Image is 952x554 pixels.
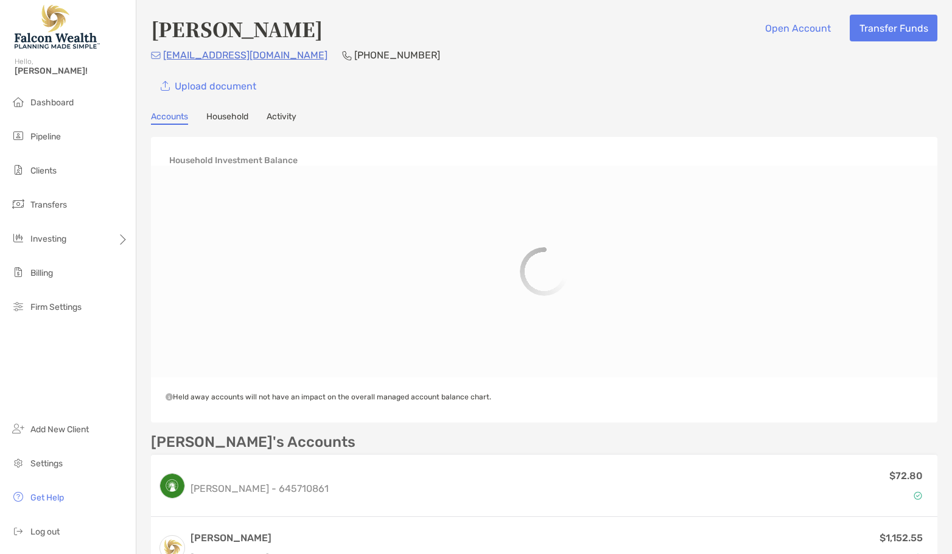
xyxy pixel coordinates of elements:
p: $72.80 [889,468,923,483]
span: Billing [30,268,53,278]
img: transfers icon [11,197,26,211]
span: Firm Settings [30,302,82,312]
span: Pipeline [30,131,61,142]
p: [PERSON_NAME] - 645710861 [191,481,329,496]
h4: [PERSON_NAME] [151,15,323,43]
button: Open Account [755,15,840,41]
span: Held away accounts will not have an impact on the overall managed account balance chart. [166,393,491,401]
button: Transfer Funds [850,15,937,41]
img: settings icon [11,455,26,470]
img: logout icon [11,524,26,538]
p: [PHONE_NUMBER] [354,47,440,63]
img: add_new_client icon [11,421,26,436]
span: Get Help [30,493,64,503]
span: Clients [30,166,57,176]
img: Account Status icon [914,491,922,500]
img: Phone Icon [342,51,352,60]
img: dashboard icon [11,94,26,109]
p: [PERSON_NAME]'s Accounts [151,435,355,450]
img: billing icon [11,265,26,279]
span: Dashboard [30,97,74,108]
img: clients icon [11,163,26,177]
img: Falcon Wealth Planning Logo [15,5,100,49]
img: logo account [160,474,184,498]
span: Log out [30,527,60,537]
p: [EMAIL_ADDRESS][DOMAIN_NAME] [163,47,327,63]
h4: Household Investment Balance [169,155,298,166]
img: get-help icon [11,489,26,504]
img: investing icon [11,231,26,245]
img: Email Icon [151,52,161,59]
h3: [PERSON_NAME] [191,531,327,545]
p: $1,152.55 [880,530,923,545]
span: Investing [30,234,66,244]
img: firm-settings icon [11,299,26,314]
span: Transfers [30,200,67,210]
span: Settings [30,458,63,469]
a: Accounts [151,111,188,125]
img: pipeline icon [11,128,26,143]
a: Household [206,111,248,125]
a: Activity [267,111,296,125]
span: Add New Client [30,424,89,435]
span: [PERSON_NAME]! [15,66,128,76]
img: button icon [161,81,170,91]
a: Upload document [151,72,265,99]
